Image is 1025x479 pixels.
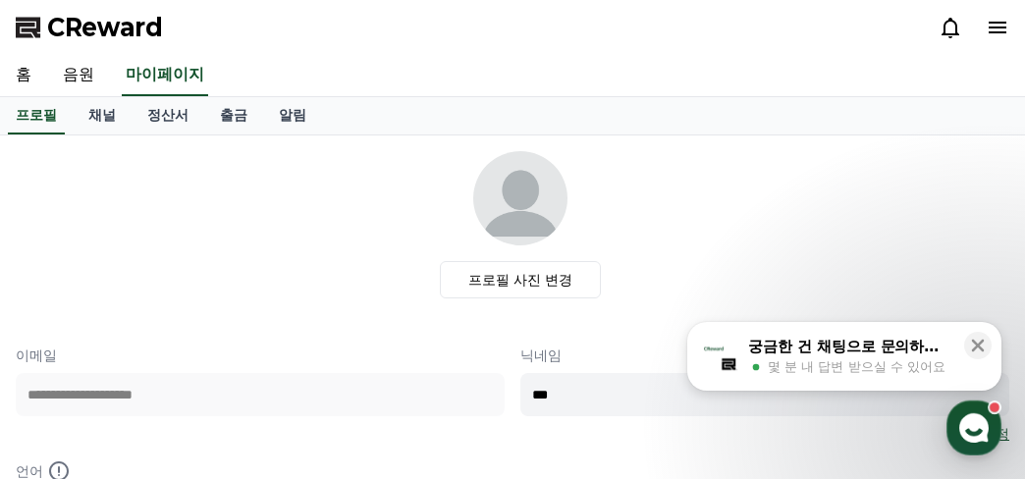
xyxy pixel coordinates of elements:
img: profile_image [473,151,567,245]
p: 닉네임 [520,346,1009,365]
a: 마이페이지 [122,55,208,96]
label: 프로필 사진 변경 [440,261,602,298]
a: 프로필 [8,97,65,134]
a: 음원 [47,55,110,96]
a: 채널 [73,97,132,134]
a: 알림 [263,97,322,134]
a: 정산서 [132,97,204,134]
a: 출금 [204,97,263,134]
span: CReward [47,12,163,43]
p: 이메일 [16,346,505,365]
a: CReward [16,12,163,43]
